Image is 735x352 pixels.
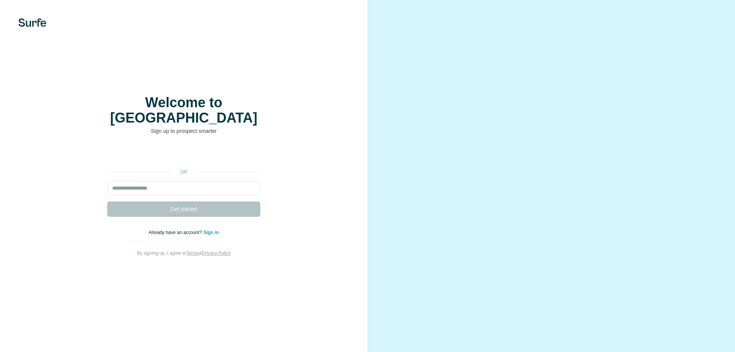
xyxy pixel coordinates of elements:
[186,250,199,256] a: Terms
[202,250,231,256] a: Privacy Policy
[103,146,264,163] iframe: Knap til Log ind med Google
[171,169,196,175] p: or
[137,250,231,256] span: By signing up, I agree to &
[203,230,219,235] a: Sign in
[107,95,260,126] h1: Welcome to [GEOGRAPHIC_DATA]
[107,127,260,135] p: Sign up to prospect smarter
[18,18,46,27] img: Surfe's logo
[149,230,204,235] span: Already have an account?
